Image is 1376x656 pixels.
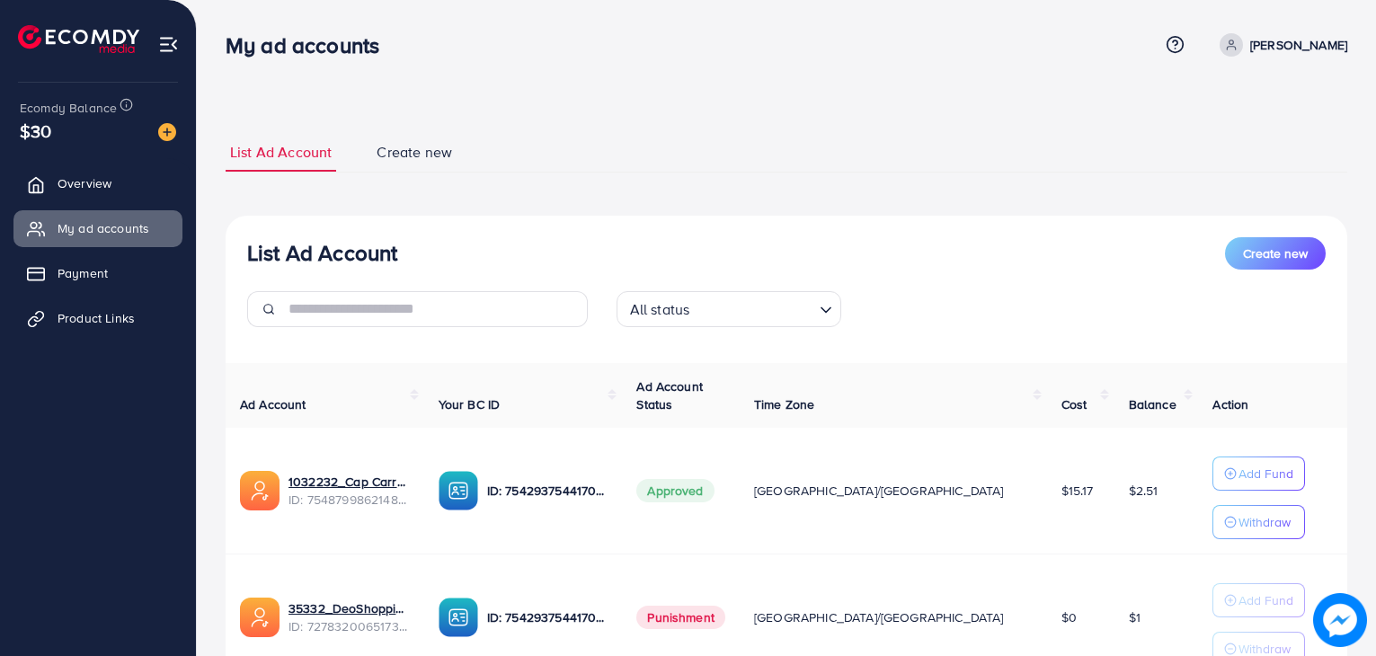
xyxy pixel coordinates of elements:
img: ic-ba-acc.ded83a64.svg [439,598,478,637]
a: Overview [13,165,182,201]
a: Payment [13,255,182,291]
img: menu [158,34,179,55]
a: Product Links [13,300,182,336]
h3: List Ad Account [247,240,397,266]
button: Create new [1225,237,1326,270]
p: [PERSON_NAME] [1250,34,1347,56]
p: Withdraw [1238,511,1291,533]
p: Add Fund [1238,463,1293,484]
button: Add Fund [1212,583,1305,617]
img: image [1315,595,1365,645]
span: Action [1212,395,1248,413]
span: $15.17 [1061,482,1094,500]
span: $0 [1061,608,1077,626]
div: <span class='underline'>35332_DeoShopping_1694615969111</span></br>7278320065173471233 [289,599,410,636]
a: My ad accounts [13,210,182,246]
span: Create new [377,142,452,163]
p: ID: 7542937544170848257 [487,480,608,501]
a: 1032232_Cap Carry001_1757592004927 [289,473,410,491]
div: <span class='underline'>1032232_Cap Carry001_1757592004927</span></br>7548799862148235265 [289,473,410,510]
img: logo [18,25,139,53]
span: Balance [1129,395,1176,413]
span: Ecomdy Balance [20,99,117,117]
span: $1 [1129,608,1141,626]
span: All status [626,297,694,323]
div: Search for option [617,291,841,327]
span: Payment [58,264,108,282]
span: Your BC ID [439,395,501,413]
span: Ad Account Status [636,377,703,413]
span: Punishment [636,606,725,629]
input: Search for option [695,293,812,323]
span: Create new [1243,244,1308,262]
span: ID: 7278320065173471233 [289,617,410,635]
p: ID: 7542937544170848257 [487,607,608,628]
button: Withdraw [1212,505,1305,539]
span: My ad accounts [58,219,149,237]
a: 35332_DeoShopping_1694615969111 [289,599,410,617]
span: $30 [20,118,51,144]
span: [GEOGRAPHIC_DATA]/[GEOGRAPHIC_DATA] [754,482,1004,500]
img: ic-ba-acc.ded83a64.svg [439,471,478,510]
span: List Ad Account [230,142,332,163]
span: Cost [1061,395,1087,413]
span: ID: 7548799862148235265 [289,491,410,509]
span: $2.51 [1129,482,1159,500]
span: Approved [636,479,714,502]
button: Add Fund [1212,457,1305,491]
img: ic-ads-acc.e4c84228.svg [240,471,280,510]
span: Ad Account [240,395,306,413]
span: Product Links [58,309,135,327]
span: [GEOGRAPHIC_DATA]/[GEOGRAPHIC_DATA] [754,608,1004,626]
h3: My ad accounts [226,32,394,58]
span: Time Zone [754,395,814,413]
img: image [158,123,176,141]
span: Overview [58,174,111,192]
a: [PERSON_NAME] [1212,33,1347,57]
img: ic-ads-acc.e4c84228.svg [240,598,280,637]
p: Add Fund [1238,590,1293,611]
